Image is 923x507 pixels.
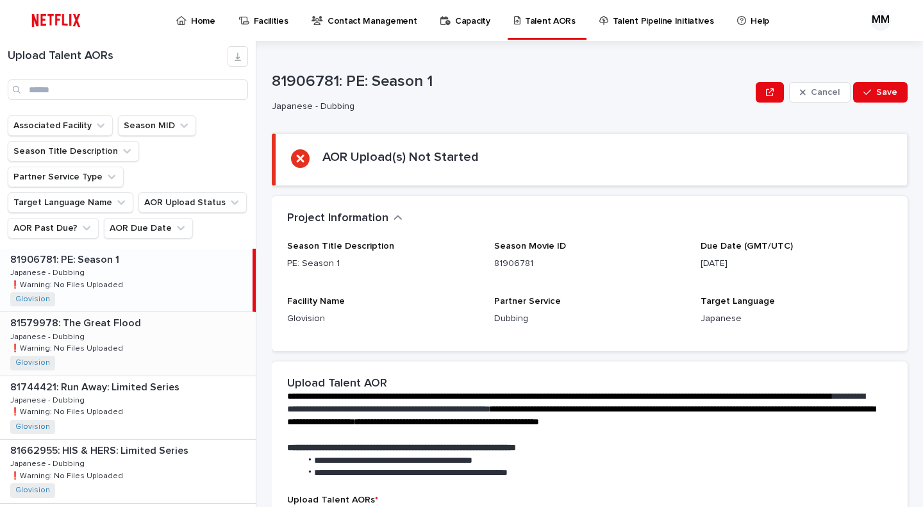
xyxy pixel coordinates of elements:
button: Associated Facility [8,115,113,136]
button: Save [853,82,908,103]
button: Target Language Name [8,192,133,213]
h1: Upload Talent AORs [8,49,228,63]
span: Season Title Description [287,242,394,251]
a: Glovision [15,422,50,431]
p: 81906781 [494,257,686,270]
p: Glovision [287,312,479,326]
p: Japanese [701,312,892,326]
p: Japanese - Dubbing [10,457,87,469]
p: ❗️Warning: No Files Uploaded [10,278,126,290]
p: Dubbing [494,312,686,326]
button: Partner Service Type [8,167,124,187]
p: 81906781: PE: Season 1 [272,72,751,91]
p: Japanese - Dubbing [10,330,87,342]
a: Glovision [15,358,50,367]
button: AOR Past Due? [8,218,99,238]
span: Partner Service [494,297,561,306]
button: Season MID [118,115,196,136]
input: Search [8,79,248,100]
p: 81744421: Run Away: Limited Series [10,379,182,394]
p: 81906781: PE: Season 1 [10,251,122,266]
p: [DATE] [701,257,892,270]
span: Target Language [701,297,775,306]
h2: Project Information [287,212,388,226]
p: 81579978: The Great Flood [10,315,144,329]
span: Cancel [811,88,840,97]
button: AOR Due Date [104,218,193,238]
h2: Upload Talent AOR [287,377,387,391]
button: AOR Upload Status [138,192,247,213]
h2: AOR Upload(s) Not Started [322,149,479,165]
span: Season Movie ID [494,242,566,251]
span: Facility Name [287,297,345,306]
button: Cancel [789,82,851,103]
p: ❗️Warning: No Files Uploaded [10,405,126,417]
p: Japanese - Dubbing [272,101,745,112]
a: Glovision [15,295,50,304]
p: PE: Season 1 [287,257,479,270]
p: 81662955: HIS & HERS: Limited Series [10,442,191,457]
p: Japanese - Dubbing [10,266,87,278]
img: ifQbXi3ZQGMSEF7WDB7W [26,8,87,33]
p: ❗️Warning: No Files Uploaded [10,342,126,353]
div: MM [870,10,891,31]
span: Save [876,88,897,97]
p: ❗️Warning: No Files Uploaded [10,469,126,481]
p: Japanese - Dubbing [10,394,87,405]
a: Glovision [15,486,50,495]
span: Upload Talent AORs [287,495,378,504]
button: Season Title Description [8,141,139,162]
button: Project Information [287,212,403,226]
span: Due Date (GMT/UTC) [701,242,793,251]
